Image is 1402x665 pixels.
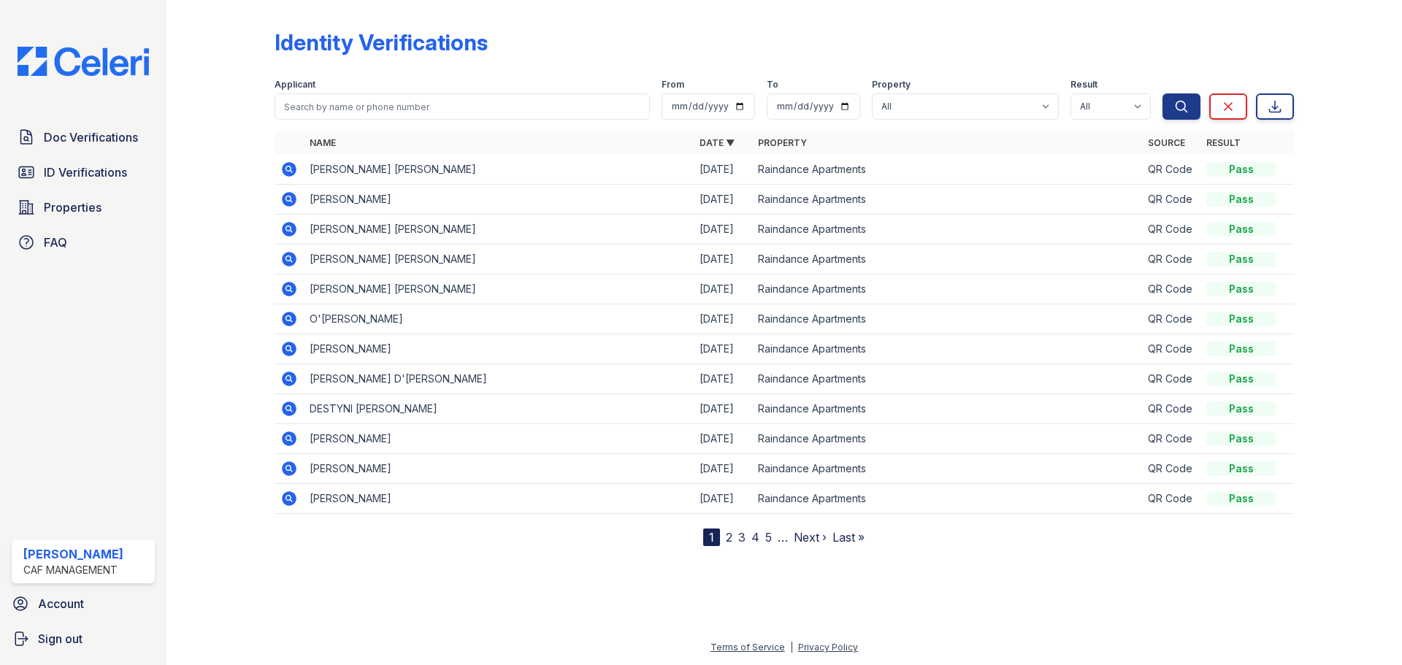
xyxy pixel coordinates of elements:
[752,155,1142,185] td: Raindance Apartments
[751,530,759,545] a: 4
[1206,461,1276,476] div: Pass
[794,530,827,545] a: Next ›
[304,334,694,364] td: [PERSON_NAME]
[1142,364,1200,394] td: QR Code
[12,123,155,152] a: Doc Verifications
[752,304,1142,334] td: Raindance Apartments
[1070,79,1098,91] label: Result
[765,530,772,545] a: 5
[12,193,155,222] a: Properties
[23,563,123,577] div: CAF Management
[778,528,788,546] span: …
[798,642,858,653] a: Privacy Policy
[694,185,752,215] td: [DATE]
[752,215,1142,245] td: Raindance Apartments
[1206,431,1276,446] div: Pass
[700,137,735,148] a: Date ▼
[1206,312,1276,326] div: Pass
[1206,282,1276,296] div: Pass
[1206,162,1276,177] div: Pass
[6,589,161,618] a: Account
[44,164,127,181] span: ID Verifications
[1206,372,1276,386] div: Pass
[726,530,732,545] a: 2
[304,454,694,484] td: [PERSON_NAME]
[1206,222,1276,237] div: Pass
[304,304,694,334] td: O'[PERSON_NAME]
[752,185,1142,215] td: Raindance Apartments
[752,245,1142,274] td: Raindance Apartments
[1142,334,1200,364] td: QR Code
[694,424,752,454] td: [DATE]
[1206,252,1276,266] div: Pass
[694,304,752,334] td: [DATE]
[1142,304,1200,334] td: QR Code
[752,394,1142,424] td: Raindance Apartments
[694,454,752,484] td: [DATE]
[1206,401,1276,416] div: Pass
[703,528,720,546] div: 1
[275,93,650,120] input: Search by name or phone number
[710,642,785,653] a: Terms of Service
[304,245,694,274] td: [PERSON_NAME] [PERSON_NAME]
[738,530,746,545] a: 3
[304,364,694,394] td: [PERSON_NAME] D'[PERSON_NAME]
[12,158,155,187] a: ID Verifications
[304,394,694,424] td: DESTYNI [PERSON_NAME]
[304,185,694,215] td: [PERSON_NAME]
[694,334,752,364] td: [DATE]
[872,79,911,91] label: Property
[38,630,83,647] span: Sign out
[1142,215,1200,245] td: QR Code
[694,364,752,394] td: [DATE]
[694,155,752,185] td: [DATE]
[1142,185,1200,215] td: QR Code
[1142,424,1200,454] td: QR Code
[1148,137,1185,148] a: Source
[1206,491,1276,506] div: Pass
[1142,155,1200,185] td: QR Code
[694,274,752,304] td: [DATE]
[694,215,752,245] td: [DATE]
[23,545,123,563] div: [PERSON_NAME]
[6,47,161,76] img: CE_Logo_Blue-a8612792a0a2168367f1c8372b55b34899dd931a85d93a1a3d3e32e68fde9ad4.png
[752,454,1142,484] td: Raindance Apartments
[767,79,778,91] label: To
[752,424,1142,454] td: Raindance Apartments
[12,228,155,257] a: FAQ
[304,274,694,304] td: [PERSON_NAME] [PERSON_NAME]
[1206,192,1276,207] div: Pass
[304,215,694,245] td: [PERSON_NAME] [PERSON_NAME]
[1206,137,1241,148] a: Result
[694,394,752,424] td: [DATE]
[1142,245,1200,274] td: QR Code
[1142,274,1200,304] td: QR Code
[38,595,84,612] span: Account
[275,29,488,55] div: Identity Verifications
[752,484,1142,514] td: Raindance Apartments
[44,199,101,216] span: Properties
[790,642,793,653] div: |
[832,530,865,545] a: Last »
[752,334,1142,364] td: Raindance Apartments
[6,624,161,653] a: Sign out
[44,234,67,251] span: FAQ
[758,137,807,148] a: Property
[1142,394,1200,424] td: QR Code
[694,245,752,274] td: [DATE]
[662,79,684,91] label: From
[304,155,694,185] td: [PERSON_NAME] [PERSON_NAME]
[310,137,336,148] a: Name
[44,128,138,146] span: Doc Verifications
[304,424,694,454] td: [PERSON_NAME]
[752,274,1142,304] td: Raindance Apartments
[694,484,752,514] td: [DATE]
[1142,484,1200,514] td: QR Code
[752,364,1142,394] td: Raindance Apartments
[1206,342,1276,356] div: Pass
[275,79,315,91] label: Applicant
[1142,454,1200,484] td: QR Code
[304,484,694,514] td: [PERSON_NAME]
